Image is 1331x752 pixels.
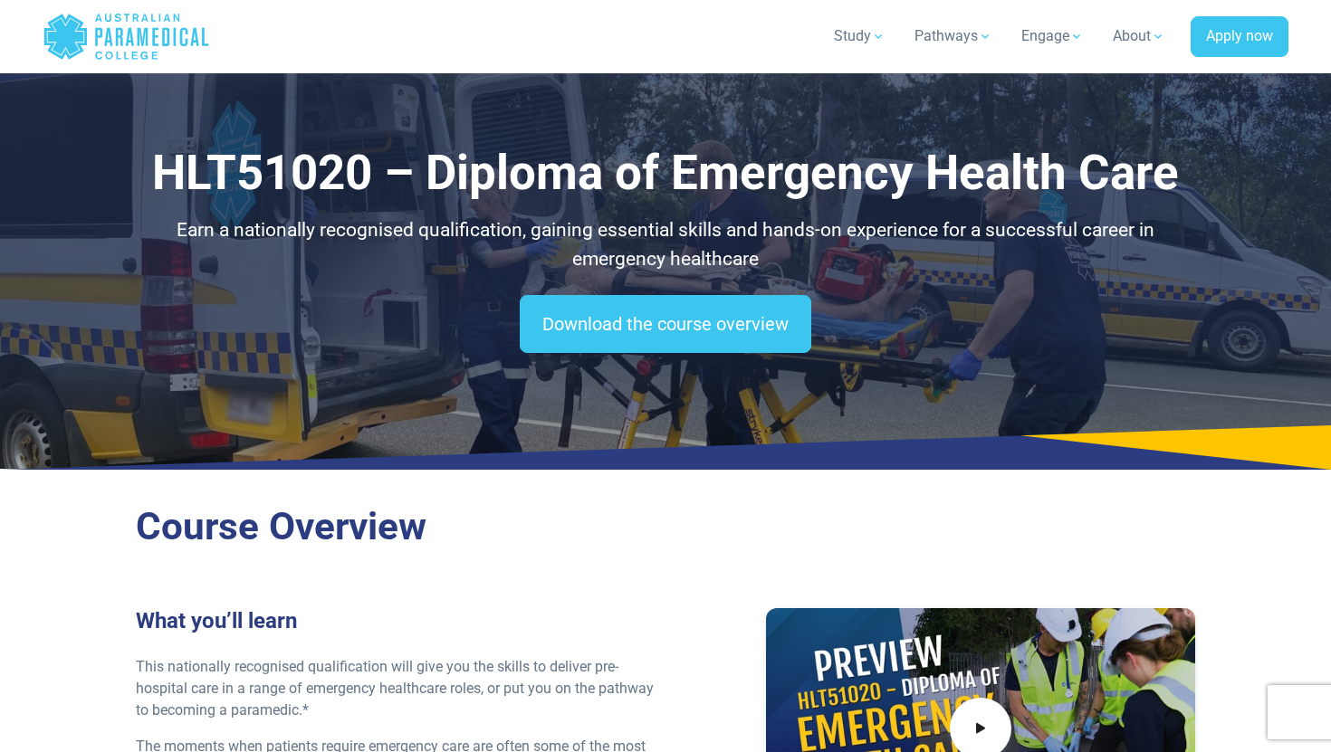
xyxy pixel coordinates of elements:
[136,504,1195,550] h2: Course Overview
[1191,16,1288,58] a: Apply now
[43,7,210,66] a: Australian Paramedical College
[136,145,1195,202] h1: HLT51020 – Diploma of Emergency Health Care
[520,295,811,353] a: Download the course overview
[904,11,1003,62] a: Pathways
[823,11,896,62] a: Study
[136,608,655,634] h3: What you’ll learn
[136,216,1195,273] p: Earn a nationally recognised qualification, gaining essential skills and hands-on experience for ...
[136,656,655,721] p: This nationally recognised qualification will give you the skills to deliver pre-hospital care in...
[1010,11,1095,62] a: Engage
[1102,11,1176,62] a: About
